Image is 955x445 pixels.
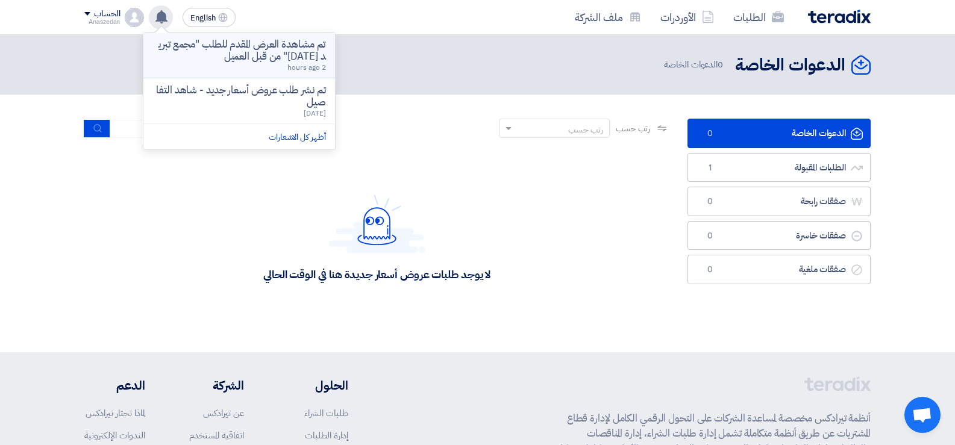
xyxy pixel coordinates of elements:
a: صفقات ملغية0 [687,255,871,284]
a: الأوردرات [651,3,724,31]
span: 0 [703,264,717,276]
h2: الدعوات الخاصة [735,54,845,77]
button: English [183,8,236,27]
a: الدعوات الخاصة0 [687,119,871,148]
span: English [190,14,216,22]
img: Hello [329,194,425,253]
a: ملف الشركة [565,3,651,31]
a: طلبات الشراء [304,406,348,420]
li: الشركة [181,376,244,394]
a: الطلبات [724,3,794,31]
span: 0 [718,58,723,71]
div: الحساب [94,9,120,19]
div: رتب حسب [568,123,603,136]
a: صفقات خاسرة0 [687,221,871,251]
input: ابحث بعنوان أو رقم الطلب [110,120,279,138]
span: 1 [703,162,717,174]
span: رتب حسب [616,122,650,135]
a: Open chat [904,397,941,433]
p: تم نشر طلب عروض أسعار جديد - شاهد التفاصيل [153,84,325,108]
a: صفقات رابحة0 [687,187,871,216]
a: اتفاقية المستخدم [189,429,244,442]
span: 0 [703,196,717,208]
a: الندوات الإلكترونية [84,429,145,442]
div: لا يوجد طلبات عروض أسعار جديدة هنا في الوقت الحالي [263,267,490,281]
div: Anaszedan [84,19,120,25]
li: الدعم [84,376,145,394]
a: لماذا تختار تيرادكس [86,406,145,420]
p: تم مشاهدة العرض المقدم للطلب "مجمع تبريد [DATE]" من قبل العميل [153,39,325,63]
span: 2 hours ago [287,62,325,73]
a: أظهر كل الاشعارات [269,131,325,143]
a: الطلبات المقبولة1 [687,153,871,182]
span: 0 [703,128,717,140]
li: الحلول [280,376,348,394]
a: إدارة الطلبات [305,429,348,442]
img: profile_test.png [125,8,144,27]
span: [DATE] [304,108,325,119]
span: الدعوات الخاصة [664,58,725,72]
span: 0 [703,230,717,242]
img: Teradix logo [808,10,871,23]
a: عن تيرادكس [203,406,244,420]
